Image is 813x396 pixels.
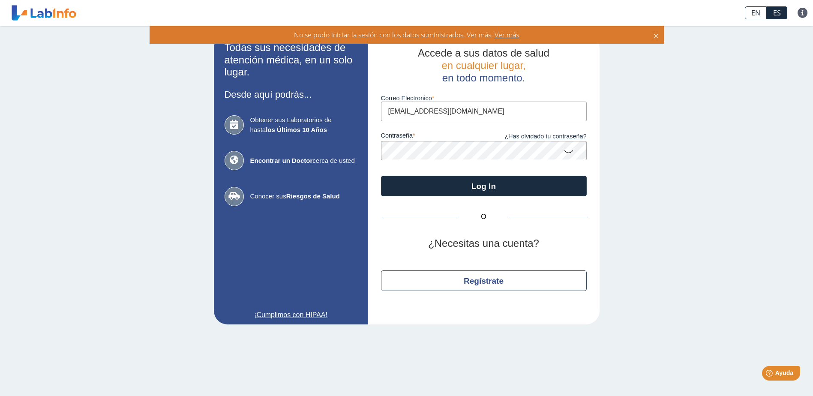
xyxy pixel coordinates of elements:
button: Log In [381,176,587,196]
h2: Todas sus necesidades de atención médica, en un solo lugar. [225,42,357,78]
span: en cualquier lugar, [441,60,525,71]
a: ¿Has olvidado tu contraseña? [484,132,587,141]
span: Accede a sus datos de salud [418,47,549,59]
b: los Últimos 10 Años [266,126,327,133]
button: Regístrate [381,270,587,291]
span: No se pudo iniciar la sesión con los datos suministrados. Ver más. [294,30,493,39]
b: Encontrar un Doctor [250,157,313,164]
a: ES [767,6,787,19]
label: Correo Electronico [381,95,587,102]
span: en todo momento. [442,72,525,84]
a: EN [745,6,767,19]
span: O [458,212,510,222]
span: cerca de usted [250,156,357,166]
span: Obtener sus Laboratorios de hasta [250,115,357,135]
h2: ¿Necesitas una cuenta? [381,237,587,250]
b: Riesgos de Salud [286,192,340,200]
span: Ver más [493,30,519,39]
h3: Desde aquí podrás... [225,89,357,100]
label: contraseña [381,132,484,141]
span: Conocer sus [250,192,357,201]
iframe: Help widget launcher [737,363,804,387]
a: ¡Cumplimos con HIPAA! [225,310,357,320]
